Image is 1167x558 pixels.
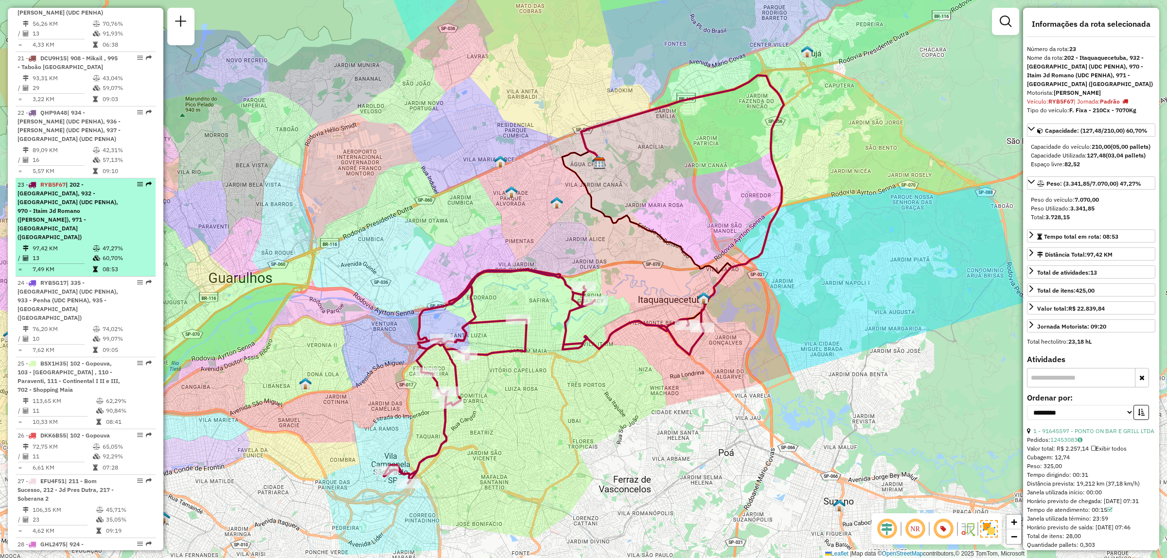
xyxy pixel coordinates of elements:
td: 97,42 KM [32,244,92,253]
td: 62,29% [106,396,152,406]
div: Número da rota: [1027,45,1155,53]
a: 12453083 [1050,436,1082,443]
img: Suzano [833,499,846,512]
td: 70,76% [102,19,151,29]
span: + [1011,516,1017,528]
td: 92,29% [102,452,151,461]
i: % de utilização da cubagem [93,85,100,91]
strong: 127,48 [1087,152,1106,159]
td: 5,57 KM [32,166,92,176]
td: 3,22 KM [32,94,92,104]
span: Total de atividades: [1037,269,1097,276]
i: % de utilização do peso [96,507,104,513]
strong: Padrão [1100,98,1120,105]
td: 65,05% [102,442,151,452]
div: Distância Total: [1037,250,1113,259]
a: Zoom in [1007,515,1021,529]
a: Nova sessão e pesquisa [171,12,191,34]
h4: Informações da rota selecionada [1027,19,1155,29]
td: 113,65 KM [32,396,96,406]
i: % de utilização da cubagem [96,517,104,523]
td: 4,33 KM [32,40,92,50]
strong: 3.728,15 [1045,213,1070,221]
i: Tempo total em rota [96,419,101,425]
td: = [18,264,22,274]
i: Total de Atividades [23,517,29,523]
td: 11 [32,406,96,416]
td: 09:19 [106,526,152,536]
td: 89,09 KM [32,145,92,155]
img: CDD Guarulhos [593,157,606,170]
i: % de utilização da cubagem [93,255,100,261]
i: Total de Atividades [23,408,29,414]
div: Nome da rota: [1027,53,1155,88]
div: Capacidade Utilizada: [1031,151,1151,160]
em: Rota exportada [146,360,152,366]
i: Tipo do veículo ou veículo exclusivo violado [1122,99,1128,105]
strong: R$ 22.839,84 [1068,305,1105,312]
div: Capacidade: (127,48/210,00) 60,70% [1027,139,1155,173]
button: Ordem crescente [1133,405,1149,420]
strong: F. Fixa - 210Cx - 7070Kg [1069,106,1136,114]
td: 42,31% [102,145,151,155]
div: Valor total: R$ 2.257,14 [1027,444,1155,453]
div: Map data © contributors,© 2025 TomTom, Microsoft [823,550,1027,558]
i: Tempo total em rota [93,42,98,48]
td: = [18,526,22,536]
a: Capacidade: (127,48/210,00) 60,70% [1027,123,1155,137]
em: Opções [137,478,143,484]
td: / [18,452,22,461]
div: Motorista: [1027,88,1155,97]
td: 07:28 [102,463,151,472]
td: / [18,515,22,524]
img: UDC Vila Augusta [3,330,16,342]
em: Rota exportada [146,55,152,61]
div: Total de itens: [1037,286,1095,295]
i: % de utilização da cubagem [96,408,104,414]
div: Tempo de atendimento: 00:15 [1027,506,1155,514]
div: Pedidos: [1027,436,1155,444]
i: Distância Total [23,507,29,513]
em: Opções [137,432,143,438]
td: 08:53 [102,264,151,274]
td: 90,84% [106,406,152,416]
div: Valor total: [1037,304,1105,313]
strong: (03,04 pallets) [1106,152,1146,159]
i: Tempo total em rota [93,266,98,272]
img: UDC Matilde [158,511,170,524]
i: Tempo total em rota [93,347,98,353]
div: Janela utilizada término: 23:59 [1027,514,1155,523]
i: % de utilização do peso [96,398,104,404]
div: Horário previsto de saída: [DATE] 07:46 [1027,523,1155,532]
div: Total de itens: 28,00 [1027,532,1155,541]
span: 21 - [18,54,118,70]
td: / [18,29,22,38]
img: Fluxo de ruas [960,521,975,537]
em: Rota exportada [146,279,152,285]
td: / [18,253,22,263]
span: BSX1H35 [40,360,66,367]
em: Rota exportada [146,478,152,484]
td: / [18,155,22,165]
i: Tempo total em rota [93,465,98,471]
a: OpenStreetMap [882,550,923,557]
i: Distância Total [23,147,29,153]
i: Tempo total em rota [93,168,98,174]
span: | 211 - Bom Sucesso, 212 - Jd Pres Dutra, 217 - Soberana 2 [18,477,114,502]
i: Total de Atividades [23,453,29,459]
td: 09:03 [102,94,151,104]
i: Total de Atividades [23,336,29,342]
i: Total de Atividades [23,255,29,261]
span: 28 - [18,541,84,557]
a: Jornada Motorista: 09:20 [1027,319,1155,332]
em: Rota exportada [146,109,152,115]
div: Cubagem: 12,74 [1027,453,1155,462]
i: Distância Total [23,326,29,332]
img: Arujá [801,45,813,58]
span: 24 - [18,279,118,321]
div: Peso Utilizado: [1031,204,1151,213]
span: − [1011,530,1017,542]
td: / [18,83,22,93]
td: 106,35 KM [32,505,96,515]
td: 10,33 KM [32,417,96,427]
